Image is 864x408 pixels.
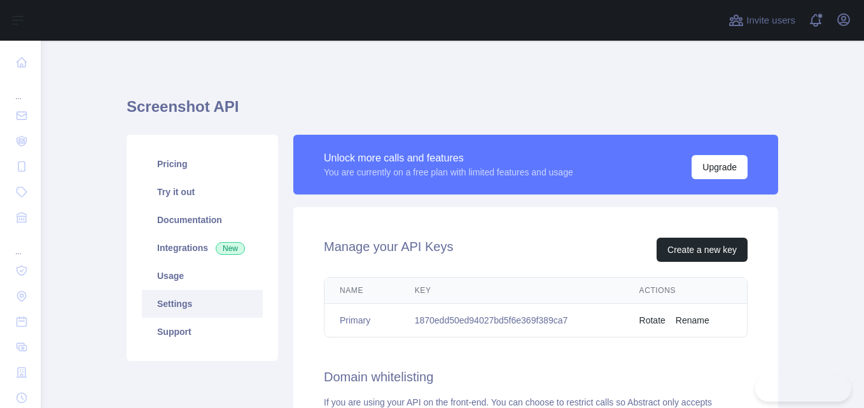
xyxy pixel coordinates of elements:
[726,10,798,31] button: Invite users
[746,13,795,28] span: Invite users
[324,151,573,166] div: Unlock more calls and features
[142,290,263,318] a: Settings
[324,368,748,386] h2: Domain whitelisting
[142,318,263,346] a: Support
[142,206,263,234] a: Documentation
[624,278,747,304] th: Actions
[639,314,665,327] button: Rotate
[324,304,400,337] td: Primary
[142,262,263,290] a: Usage
[657,238,748,262] button: Create a new key
[400,278,624,304] th: Key
[324,166,573,179] div: You are currently on a free plan with limited features and usage
[400,304,624,337] td: 1870edd50ed94027bd5f6e369f389ca7
[755,375,851,402] iframe: Toggle Customer Support
[127,97,778,127] h1: Screenshot API
[324,238,453,262] h2: Manage your API Keys
[142,234,263,262] a: Integrations New
[324,278,400,304] th: Name
[142,150,263,178] a: Pricing
[142,178,263,206] a: Try it out
[692,155,748,179] button: Upgrade
[676,314,709,327] button: Rename
[10,231,31,257] div: ...
[10,76,31,102] div: ...
[216,242,245,255] span: New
